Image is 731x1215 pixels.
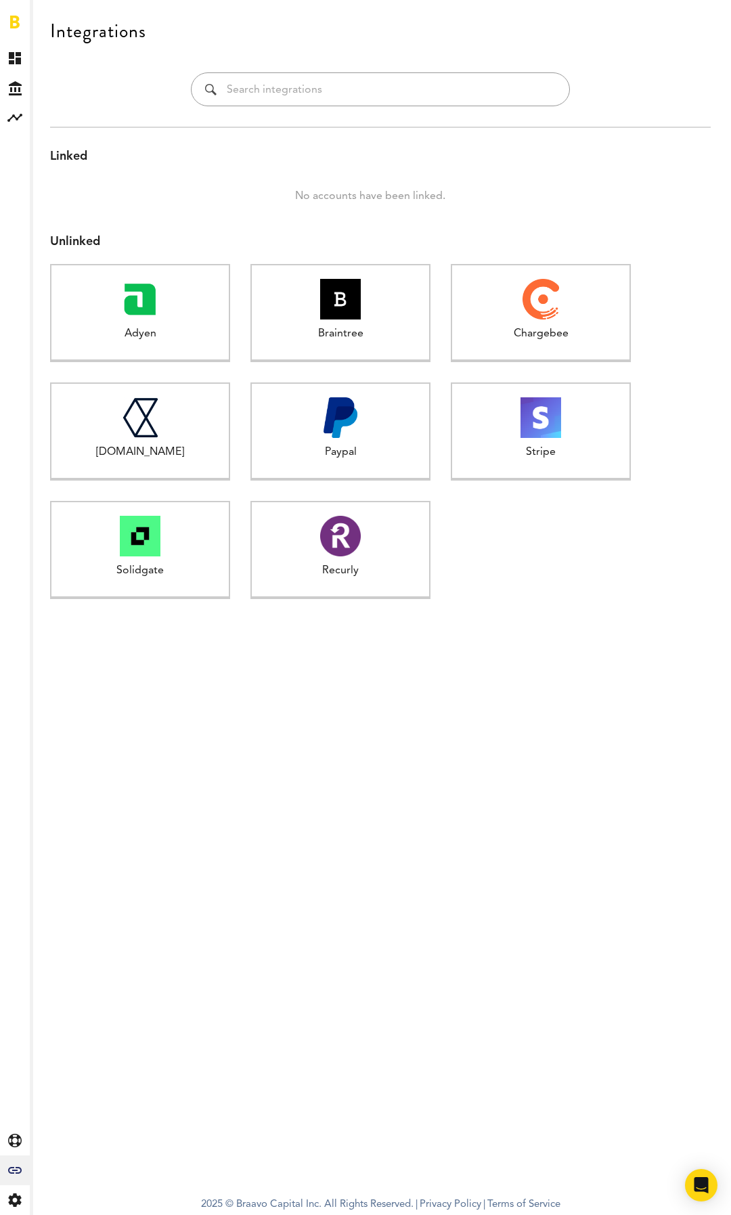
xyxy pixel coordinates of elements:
img: Solidgate [120,516,160,556]
input: Search integrations [227,73,556,106]
span: 2025 © Braavo Capital Inc. All Rights Reserved. [201,1195,414,1215]
a: All [33,43,47,73]
span: Integrations [40,15,56,43]
div: Paypal [252,445,429,460]
a: Analytics [33,133,47,162]
a: Billing [33,222,47,252]
div: Linked [50,148,711,166]
div: Adyen [51,326,229,342]
img: Chargebee [523,279,558,319]
div: Open Intercom Messenger [685,1169,717,1201]
div: No accounts have been linked. [30,186,711,206]
div: Solidgate [51,563,229,579]
div: Chargebee [452,326,629,342]
a: Privacy Policy [420,1199,481,1210]
img: Adyen [120,279,160,319]
a: Attribution [33,192,47,222]
img: Recurly [320,516,361,556]
a: Terms of Service [487,1199,560,1210]
img: Stripe [520,397,561,438]
img: Checkout.com [122,397,158,438]
img: Braintree [320,279,361,319]
div: Recurly [252,563,429,579]
div: [DOMAIN_NAME] [51,445,229,460]
a: App Store [33,162,47,192]
img: Paypal [320,397,361,438]
a: Accounting [33,73,47,103]
a: Ad network [33,103,47,133]
a: Financing [33,252,47,282]
div: Stripe [452,445,629,460]
div: Braintree [252,326,429,342]
div: Unlinked [50,234,711,251]
div: Integrations [50,20,146,42]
